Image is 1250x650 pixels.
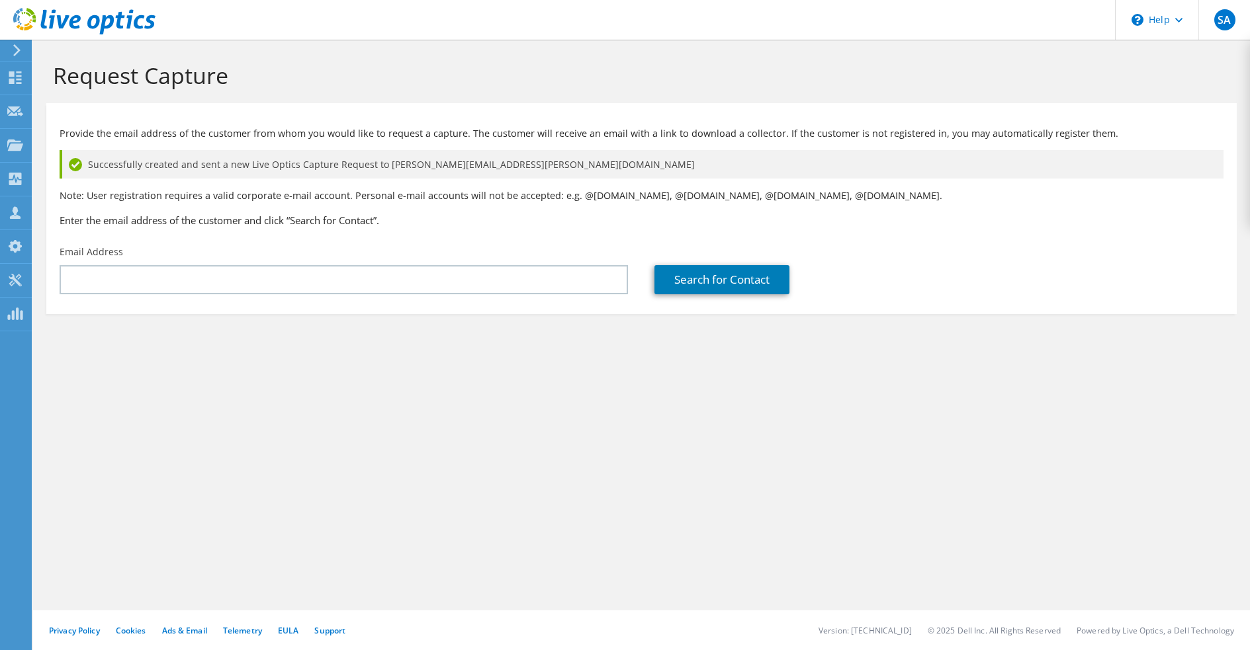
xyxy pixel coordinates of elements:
svg: \n [1132,14,1143,26]
label: Email Address [60,245,123,259]
a: Privacy Policy [49,625,100,636]
h1: Request Capture [53,61,1224,89]
span: SA [1214,9,1235,30]
a: EULA [278,625,298,636]
li: Powered by Live Optics, a Dell Technology [1077,625,1234,636]
li: © 2025 Dell Inc. All Rights Reserved [928,625,1061,636]
a: Telemetry [223,625,262,636]
h3: Enter the email address of the customer and click “Search for Contact”. [60,213,1224,227]
p: Provide the email address of the customer from whom you would like to request a capture. The cust... [60,126,1224,141]
span: Successfully created and sent a new Live Optics Capture Request to [PERSON_NAME][EMAIL_ADDRESS][P... [88,157,695,172]
p: Note: User registration requires a valid corporate e-mail account. Personal e-mail accounts will ... [60,188,1224,203]
a: Ads & Email [162,625,207,636]
li: Version: [TECHNICAL_ID] [819,625,912,636]
a: Search for Contact [654,265,789,294]
a: Support [314,625,345,636]
a: Cookies [116,625,146,636]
